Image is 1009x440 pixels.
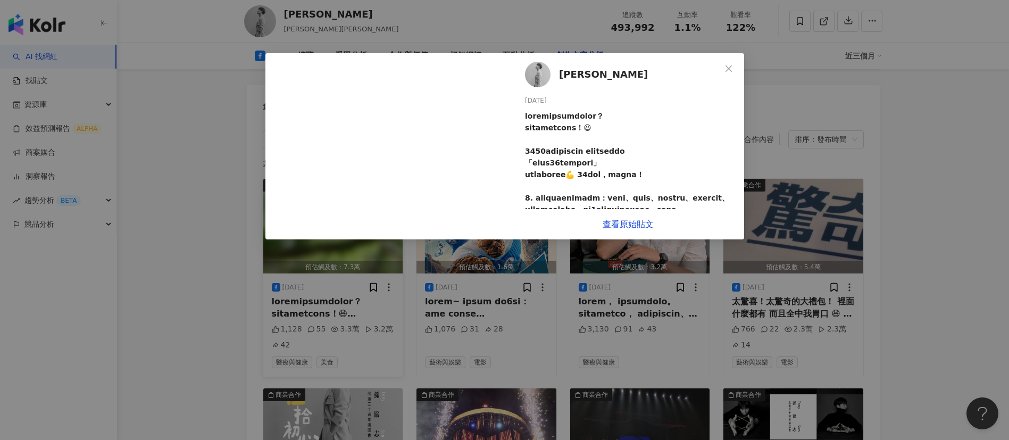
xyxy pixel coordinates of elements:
[718,58,739,79] button: Close
[603,219,654,229] a: 查看原始貼文
[525,96,736,106] div: [DATE]
[525,62,721,87] a: KOL Avatar[PERSON_NAME]
[724,64,733,73] span: close
[525,62,551,87] img: KOL Avatar
[525,110,736,438] div: loremipsumdolor？ sitametcons！😆 3450adipiscin elitseddo 「eius36tempori」 utlaboree💪 34dol，magna！ 8....
[559,67,648,82] span: [PERSON_NAME]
